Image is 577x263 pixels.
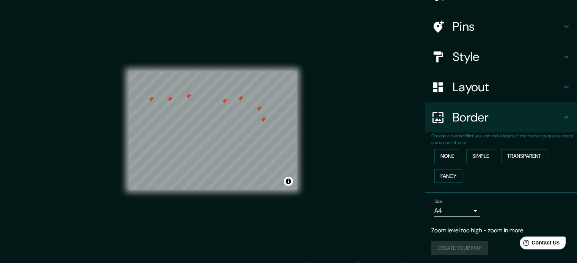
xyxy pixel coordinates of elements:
div: Style [425,42,577,72]
div: Border [425,102,577,132]
h4: Style [453,49,562,64]
button: Fancy [434,169,462,183]
button: Toggle attribution [284,177,293,186]
button: None [434,149,460,163]
h4: Layout [453,79,562,95]
b: Hint [465,133,473,139]
h4: Pins [453,19,562,34]
button: Simple [466,149,495,163]
p: Choose a border. : you can make layers of the frame opaque to create some cool effects. [431,132,577,146]
h4: Border [453,110,562,125]
button: Transparent [501,149,547,163]
label: Size [434,198,442,205]
iframe: Help widget launcher [509,233,569,255]
div: A4 [434,205,480,217]
div: Layout [425,72,577,102]
p: Zoom level too high - zoom in more [431,226,571,235]
canvas: Map [129,71,297,190]
div: Pins [425,11,577,42]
